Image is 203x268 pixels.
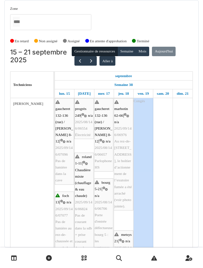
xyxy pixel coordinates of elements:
span: 2025/09/146/06824 [75,200,92,210]
span: roland 1-11 [75,155,92,165]
h2: 15 – 21 septembre 2025 [10,48,72,64]
span: 2025/08/146/06657 [95,146,112,156]
div: | [55,193,73,258]
span: progrès 249 [75,107,87,117]
span: n/a [106,139,111,143]
button: Gestionnaire de ressources [72,47,118,56]
div: | [55,99,73,183]
span: gaucheret 132-136 (rue) / [PERSON_NAME] 8-12 [55,107,73,143]
span: marbotin 62-66 [114,107,128,117]
div: | [75,99,93,138]
span: Techniciens [13,83,32,87]
span: Congés [134,99,145,103]
span: gaucheret 132-136 (rue) / [PERSON_NAME] 8-12 [95,107,112,143]
span: n/a [126,239,130,243]
span: bourg 5-21 [95,180,110,191]
a: 15 septembre 2025 [57,89,71,98]
span: 2025/08/146/06706 [95,200,112,210]
span: foch 13 [55,194,69,204]
a: 16 septembre 2025 [76,89,92,98]
span: Pas de lumière dans la cave [55,159,67,182]
span: [PERSON_NAME] [13,102,43,106]
label: Non assigné [39,38,58,44]
div: | [95,99,113,171]
span: 2025/09/146/06976 [114,126,132,137]
a: 19 septembre 2025 [136,89,151,98]
button: Aujourd'hui [152,47,176,56]
button: Semaine [117,47,136,56]
span: Pas de lumière au rez-de-chaussée et vers le 1er étage [55,220,73,256]
span: Électricité [75,133,91,137]
button: Aller à [99,56,115,66]
span: Parlophone HS [95,159,112,169]
a: 20 septembre 2025 [155,89,171,98]
input: Tous [13,17,20,27]
label: Assigné [68,38,80,44]
span: 2025/09/146/07096 [55,146,73,156]
span: 2025/08/146/06554 [75,120,92,130]
label: En attente d'approbation [90,38,127,44]
div: | [75,154,93,258]
button: Précédent [74,56,86,66]
label: Terminé [137,38,149,44]
span: 2025/09/146/07095 [114,246,132,256]
span: n/a [88,113,93,117]
span: n/a [67,200,71,204]
span: Chaudière mixte (chauffage & eau chaude) [75,168,91,198]
span: n/a [67,139,71,143]
div: | [114,99,133,209]
a: 21 septembre 2025 [175,89,190,98]
a: 17 septembre 2025 [96,89,112,98]
label: En retard [15,38,29,44]
span: n/a [114,120,119,124]
span: metsys 21 [114,232,132,243]
button: Suivant [85,56,96,66]
a: 18 septembre 2025 [116,89,131,98]
a: 15 septembre 2025 [114,72,134,80]
span: 2025/09/146/07077 [55,207,73,217]
span: Pas de courant dans la sdb + prise courant dans la cuisine [75,213,92,256]
a: Semaine 38 [113,81,134,89]
span: n/a [95,194,99,198]
span: Au rez-de-[STREET_ADDRESS], le boîtier d’actionnement de l’exutoire fumée a été arraché (voir pho... [114,139,132,208]
button: Mois [136,47,149,56]
label: Zone [10,6,18,12]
